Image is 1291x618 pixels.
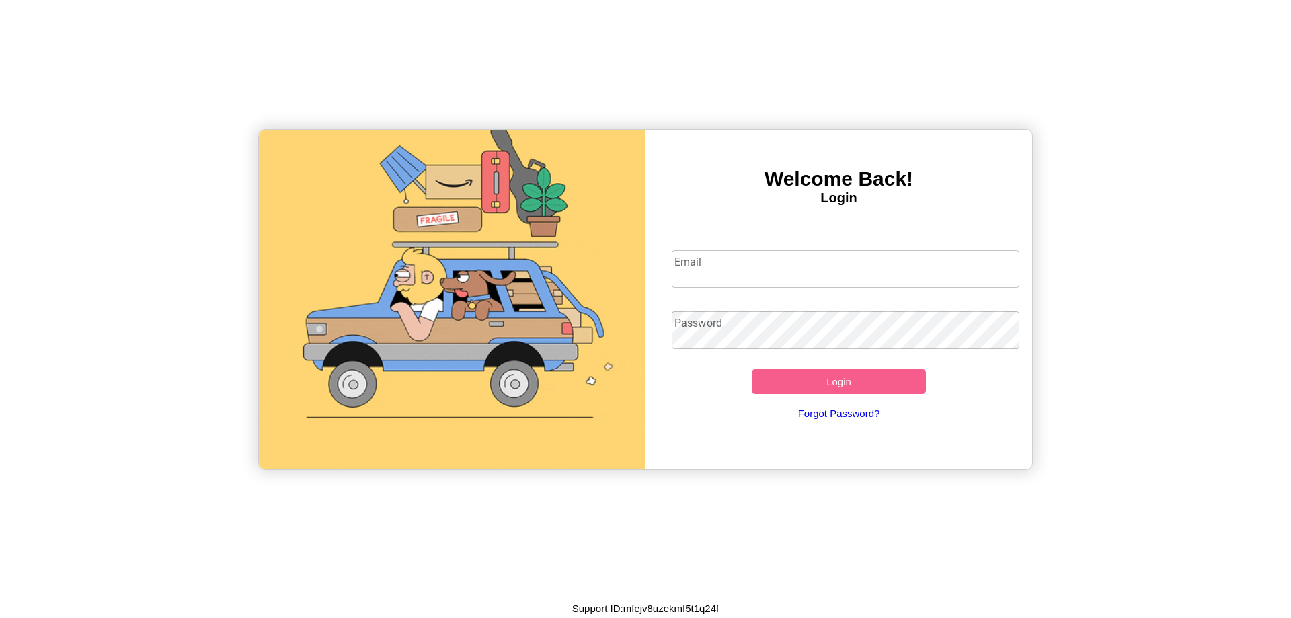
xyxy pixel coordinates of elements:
[645,167,1032,190] h3: Welcome Back!
[665,394,1013,432] a: Forgot Password?
[572,599,719,617] p: Support ID: mfejv8uzekmf5t1q24f
[752,369,926,394] button: Login
[259,130,645,469] img: gif
[645,190,1032,206] h4: Login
